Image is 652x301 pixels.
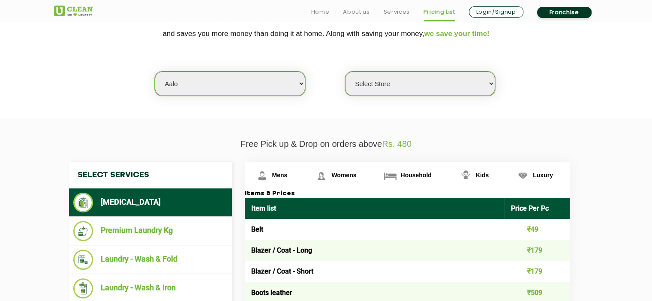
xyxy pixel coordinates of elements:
td: ₹179 [505,261,570,282]
a: About us [343,7,370,17]
img: UClean Laundry and Dry Cleaning [54,6,93,16]
p: We make Laundry affordable by charging you per kilo and not per piece. Our monthly package pricin... [54,11,598,41]
li: [MEDICAL_DATA] [73,193,228,212]
span: Luxury [533,172,553,179]
span: Kids [476,172,489,179]
h3: Items & Prices [245,190,570,198]
a: Login/Signup [469,6,523,18]
img: Laundry - Wash & Iron [73,278,93,298]
a: Pricing List [424,7,455,17]
a: Services [383,7,409,17]
img: Luxury [515,168,530,183]
td: Blazer / Coat - Short [245,261,505,282]
li: Laundry - Wash & Iron [73,278,228,298]
td: Belt [245,219,505,240]
li: Premium Laundry Kg [73,221,228,241]
td: ₹49 [505,219,570,240]
img: Household [383,168,398,183]
img: Laundry - Wash & Fold [73,250,93,270]
img: Kids [458,168,473,183]
span: Rs. 480 [382,139,412,149]
img: Dry Cleaning [73,193,93,212]
li: Laundry - Wash & Fold [73,250,228,270]
th: Price Per Pc [505,198,570,219]
img: Premium Laundry Kg [73,221,93,241]
img: Mens [255,168,270,183]
span: Womens [331,172,356,179]
span: Household [400,172,431,179]
a: Home [311,7,330,17]
td: ₹179 [505,240,570,261]
h4: Select Services [69,162,232,188]
span: we save your time! [424,30,490,38]
img: Womens [314,168,329,183]
a: Franchise [537,7,592,18]
p: Free Pick up & Drop on orders above [54,139,598,149]
td: Blazer / Coat - Long [245,240,505,261]
th: Item list [245,198,505,219]
span: Mens [272,172,288,179]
